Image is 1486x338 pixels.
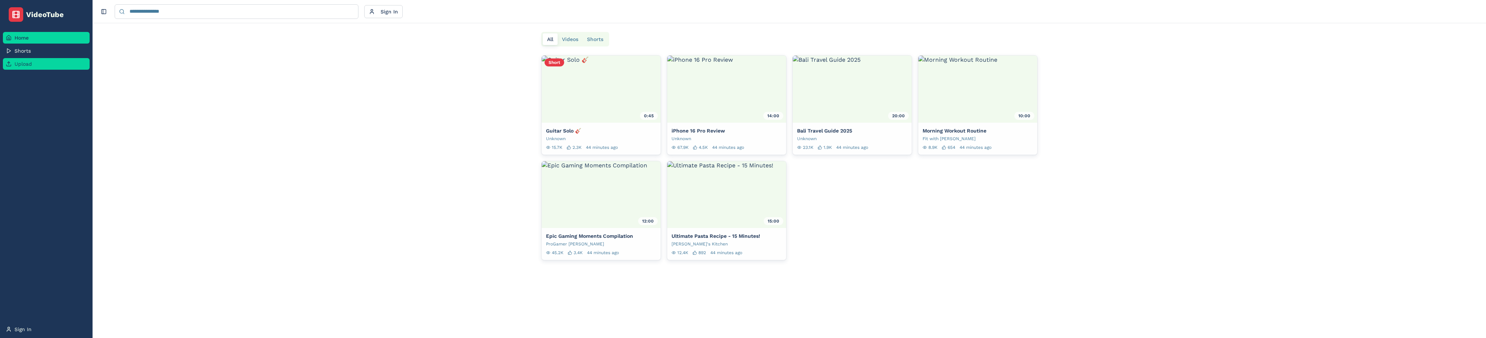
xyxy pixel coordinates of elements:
[583,33,608,45] button: Shorts
[710,250,742,256] span: 44 minutes ago
[793,56,912,123] img: Bali Travel Guide 2025
[923,127,1033,134] h3: Morning Workout Routine
[918,55,1038,155] a: Morning Workout Routine10:00Morning Workout RoutineFit with [PERSON_NAME]8.9K65444 minutes ago
[546,144,562,150] span: 15.7K
[672,144,689,150] span: 67.9K
[364,5,403,18] button: Sign In
[567,144,582,150] span: 2.3K
[15,34,29,41] span: Home
[542,56,661,123] img: Guitar Solo 🎸
[1014,112,1034,120] div: 10:00
[546,136,656,142] p: Unknown
[667,55,787,155] a: iPhone 16 Pro Review14:00iPhone 16 Pro ReviewUnknown67.9K4.5K44 minutes ago
[923,136,1033,142] p: Fit with [PERSON_NAME]
[960,144,992,150] span: 44 minutes ago
[942,144,955,150] span: 654
[26,9,64,20] span: VideoTube
[818,144,832,150] span: 1.9K
[546,127,656,134] h3: Guitar Solo 🎸
[918,56,1037,123] img: Morning Workout Routine
[797,144,813,150] span: 23.1K
[3,32,90,44] a: Home
[541,161,661,261] a: Epic Gaming Moments Compilation12:00Epic Gaming Moments CompilationProGamer [PERSON_NAME]45.2K3.4...
[568,250,583,256] span: 3.4K
[638,217,658,225] div: 12:00
[586,144,618,150] span: 44 minutes ago
[587,250,619,256] span: 44 minutes ago
[545,58,564,66] div: Short
[3,323,90,335] a: Sign In
[667,56,786,123] img: iPhone 16 Pro Review
[542,161,661,228] img: Epic Gaming Moments Compilation
[797,127,907,134] h3: Bali Travel Guide 2025
[667,161,786,228] img: Ultimate Pasta Recipe - 15 Minutes!
[543,33,558,45] button: All
[712,144,744,150] span: 44 minutes ago
[546,250,563,256] span: 45.2K
[3,45,90,57] a: Shorts
[672,127,782,134] h3: iPhone 16 Pro Review
[888,112,909,120] div: 20:00
[667,161,787,261] a: Ultimate Pasta Recipe - 15 Minutes!15:00Ultimate Pasta Recipe - 15 Minutes![PERSON_NAME]'s Kitche...
[923,144,937,150] span: 8.9K
[797,136,907,142] p: Unknown
[640,112,658,120] div: 0:45
[836,144,868,150] span: 44 minutes ago
[15,326,32,333] span: Sign In
[693,250,706,256] span: 892
[672,136,782,142] p: Unknown
[546,232,656,240] h3: Epic Gaming Moments Compilation
[541,55,661,155] a: Guitar Solo 🎸0:45ShortGuitar Solo 🎸Unknown15.7K2.3K44 minutes ago
[15,60,32,68] span: Upload
[546,241,656,247] p: ProGamer [PERSON_NAME]
[672,250,688,256] span: 12.4K
[672,241,782,247] p: [PERSON_NAME]'s Kitchen
[764,217,783,225] div: 15:00
[558,33,583,45] button: Videos
[3,58,90,70] a: Upload
[763,112,783,120] div: 14:00
[693,144,708,150] span: 4.5K
[15,47,31,54] span: Shorts
[672,232,782,240] h3: Ultimate Pasta Recipe - 15 Minutes!
[792,55,912,155] a: Bali Travel Guide 202520:00Bali Travel Guide 2025Unknown23.1K1.9K44 minutes ago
